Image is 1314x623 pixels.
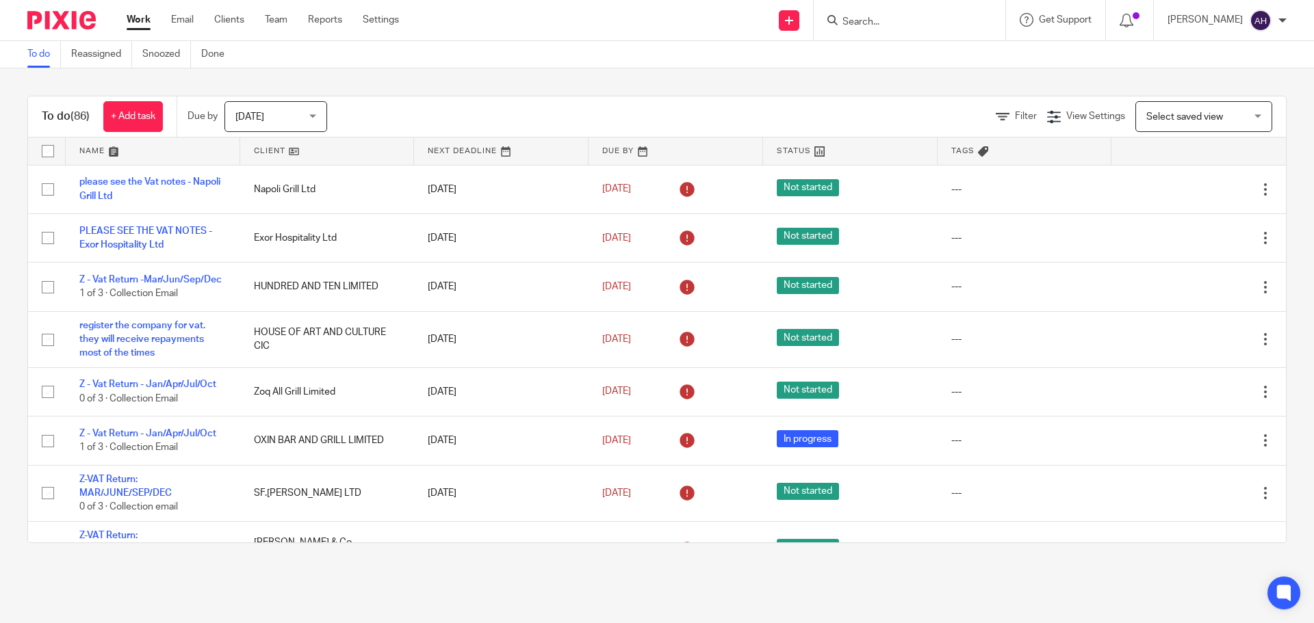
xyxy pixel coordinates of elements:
[602,488,631,498] span: [DATE]
[308,13,342,27] a: Reports
[414,521,589,577] td: [DATE]
[414,416,589,465] td: [DATE]
[777,179,839,196] span: Not started
[240,213,415,262] td: Exor Hospitality Ltd
[951,183,1098,196] div: ---
[214,13,244,27] a: Clients
[951,332,1098,346] div: ---
[1168,13,1243,27] p: [PERSON_NAME]
[79,321,205,358] a: register the company for vat. they will receive repayments most of the times
[414,311,589,367] td: [DATE]
[1146,112,1223,122] span: Select saved view
[414,165,589,213] td: [DATE]
[127,13,151,27] a: Work
[79,531,172,554] a: Z-VAT Return: MAR/JUNE/SEP/DEC
[79,289,178,299] span: 1 of 3 · Collection Email
[777,382,839,399] span: Not started
[42,109,90,124] h1: To do
[602,185,631,194] span: [DATE]
[79,475,172,498] a: Z-VAT Return: MAR/JUNE/SEP/DEC
[71,41,132,68] a: Reassigned
[79,442,178,452] span: 1 of 3 · Collection Email
[240,465,415,521] td: SF.[PERSON_NAME] LTD
[951,231,1098,245] div: ---
[602,233,631,243] span: [DATE]
[602,334,631,344] span: [DATE]
[70,111,90,122] span: (86)
[240,416,415,465] td: OXIN BAR AND GRILL LIMITED
[240,263,415,311] td: HUNDRED AND TEN LIMITED
[265,13,287,27] a: Team
[363,13,399,27] a: Settings
[602,387,631,397] span: [DATE]
[79,226,212,250] a: PLEASE SEE THE VAT NOTES - Exor Hospitality Ltd
[777,483,839,500] span: Not started
[602,436,631,445] span: [DATE]
[79,394,178,403] span: 0 of 3 · Collection Email
[240,311,415,367] td: HOUSE OF ART AND CULTURE CIC
[602,282,631,291] span: [DATE]
[951,486,1098,500] div: ---
[27,11,96,29] img: Pixie
[171,13,194,27] a: Email
[1039,15,1092,25] span: Get Support
[777,329,839,346] span: Not started
[951,280,1098,293] div: ---
[142,41,191,68] a: Snoozed
[79,380,216,389] a: Z - Vat Return - Jan/Apr/Jul/Oct
[240,165,415,213] td: Napoli Grill Ltd
[951,385,1098,399] div: ---
[414,213,589,262] td: [DATE]
[414,465,589,521] td: [DATE]
[1015,111,1037,121] span: Filter
[777,277,839,294] span: Not started
[79,429,216,438] a: Z - Vat Return - Jan/Apr/Jul/Oct
[79,275,222,284] a: Z - Vat Return -Mar/Jun/Sep/Dec
[1066,111,1125,121] span: View Settings
[414,367,589,416] td: [DATE]
[951,434,1098,447] div: ---
[27,41,61,68] a: To do
[951,147,975,155] span: Tags
[777,430,838,447] span: In progress
[240,367,415,416] td: Zoq All Grill Limited
[841,16,964,29] input: Search
[777,228,839,245] span: Not started
[1250,10,1272,31] img: svg%3E
[240,521,415,577] td: [PERSON_NAME] & Co Accountants Limited
[79,502,178,512] span: 0 of 3 · Collection email
[777,539,839,556] span: Not started
[201,41,235,68] a: Done
[103,101,163,132] a: + Add task
[414,263,589,311] td: [DATE]
[188,109,218,123] p: Due by
[79,177,220,200] a: please see the Vat notes - Napoli Grill Ltd
[235,112,264,122] span: [DATE]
